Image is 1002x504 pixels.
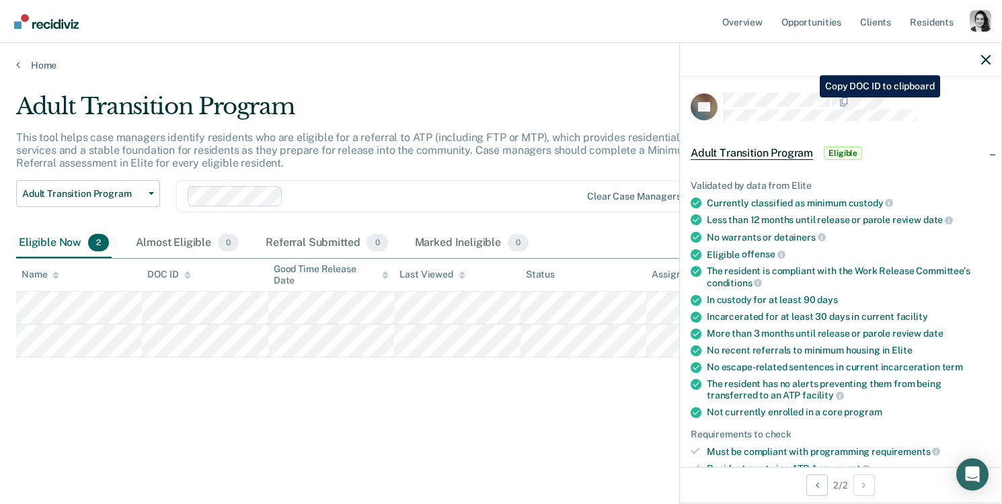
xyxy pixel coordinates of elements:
[707,249,991,261] div: Eligible
[853,474,875,496] button: Next Opportunity
[680,132,1001,175] div: Adult Transition ProgramEligible
[652,269,715,280] div: Assigned to
[896,311,928,322] span: facility
[923,214,953,225] span: date
[707,328,991,339] div: More than 3 months until release or parole review
[691,146,813,160] span: Adult Transition Program
[691,180,991,192] div: Validated by data from Elite
[707,197,991,209] div: Currently classified as minimum
[274,263,389,286] div: Good Time Release Date
[844,407,882,417] span: program
[707,446,991,458] div: Must be compliant with programming
[707,378,991,401] div: The resident has no alerts preventing them from being transferred to an ATP
[970,10,991,32] button: Profile dropdown button
[16,228,112,258] div: Eligible Now
[16,131,738,169] p: This tool helps case managers identify residents who are eligible for a referral to ATP (includin...
[872,446,940,457] span: requirements
[707,362,991,373] div: No escape-related sentences in current incarceration
[849,198,894,208] span: custody
[802,390,844,401] span: facility
[218,234,239,251] span: 0
[824,146,862,160] span: Eligible
[587,191,681,202] div: Clear case managers
[399,269,465,280] div: Last Viewed
[133,228,241,258] div: Almost Eligible
[508,234,529,251] span: 0
[707,407,991,418] div: Not currently enrolled in a core
[88,234,109,251] span: 2
[707,214,991,226] div: Less than 12 months until release or parole review
[811,463,871,474] span: Agreement
[22,269,59,280] div: Name
[956,458,989,491] div: Open Intercom Messenger
[526,269,555,280] div: Status
[942,362,963,372] span: term
[774,232,826,243] span: detainers
[742,249,785,259] span: offense
[680,467,1001,503] div: 2 / 2
[263,228,390,258] div: Referral Submitted
[691,429,991,440] div: Requirements to check
[14,14,79,29] img: Recidiviz
[707,311,991,323] div: Incarcerated for at least 30 days in current
[806,474,828,496] button: Previous Opportunity
[892,345,912,355] span: Elite
[147,269,190,280] div: DOC ID
[707,462,991,474] div: Resident must sign ATP
[707,265,991,288] div: The resident is compliant with the Work Release Committee's
[923,328,943,339] span: date
[707,231,991,243] div: No warrants or
[817,294,837,305] span: days
[707,278,762,288] span: conditions
[16,93,768,131] div: Adult Transition Program
[367,234,387,251] span: 0
[707,345,991,356] div: No recent referrals to minimum housing in
[412,228,532,258] div: Marked Ineligible
[16,59,986,71] a: Home
[22,188,143,200] span: Adult Transition Program
[707,294,991,306] div: In custody for at least 90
